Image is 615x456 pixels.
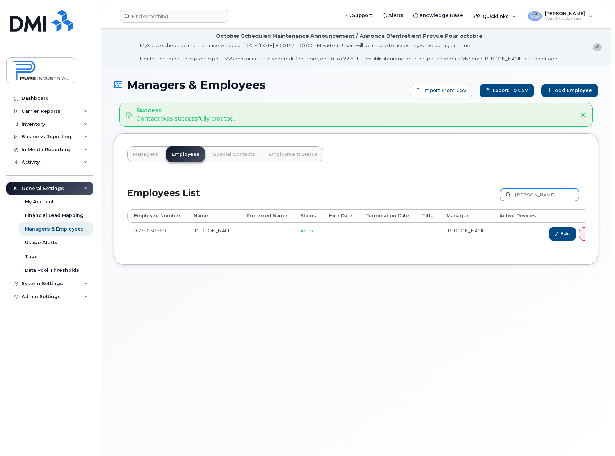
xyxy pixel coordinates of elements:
[263,146,323,162] a: Employment Status
[166,146,205,162] a: Employees
[216,32,482,40] div: October Scheduled Maintenance Announcement / Annonce D'entretient Prévue Pour octobre
[579,227,614,241] a: Delete
[294,209,323,222] th: Status
[410,84,472,97] form: Import from CSV
[359,209,416,222] th: Termination Date
[447,227,486,234] li: [PERSON_NAME]
[187,223,240,245] td: [PERSON_NAME]
[127,223,187,245] td: 9575638769
[593,43,602,51] button: close notification
[127,209,187,222] th: Employee Number
[136,107,235,115] strong: Success
[323,209,359,222] th: Hire Date
[114,79,406,91] h1: Managers & Employees
[440,209,493,222] th: Manager
[480,84,534,97] a: Export to CSV
[416,209,440,222] th: Title
[549,227,576,241] a: Edit
[207,146,261,162] a: Special Contacts
[300,228,315,233] span: Active
[127,188,200,209] h2: Employees List
[187,209,240,222] th: Name
[541,84,598,97] a: Add Employee
[493,209,542,222] th: Active Devices
[127,146,164,162] a: Managers
[140,42,559,62] div: MyServe scheduled maintenance will occur [DATE][DATE] 8:00 PM - 10:00 PM Eastern. Users will be u...
[136,107,235,123] div: Contact was successfully created.
[240,209,294,222] th: Preferred Name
